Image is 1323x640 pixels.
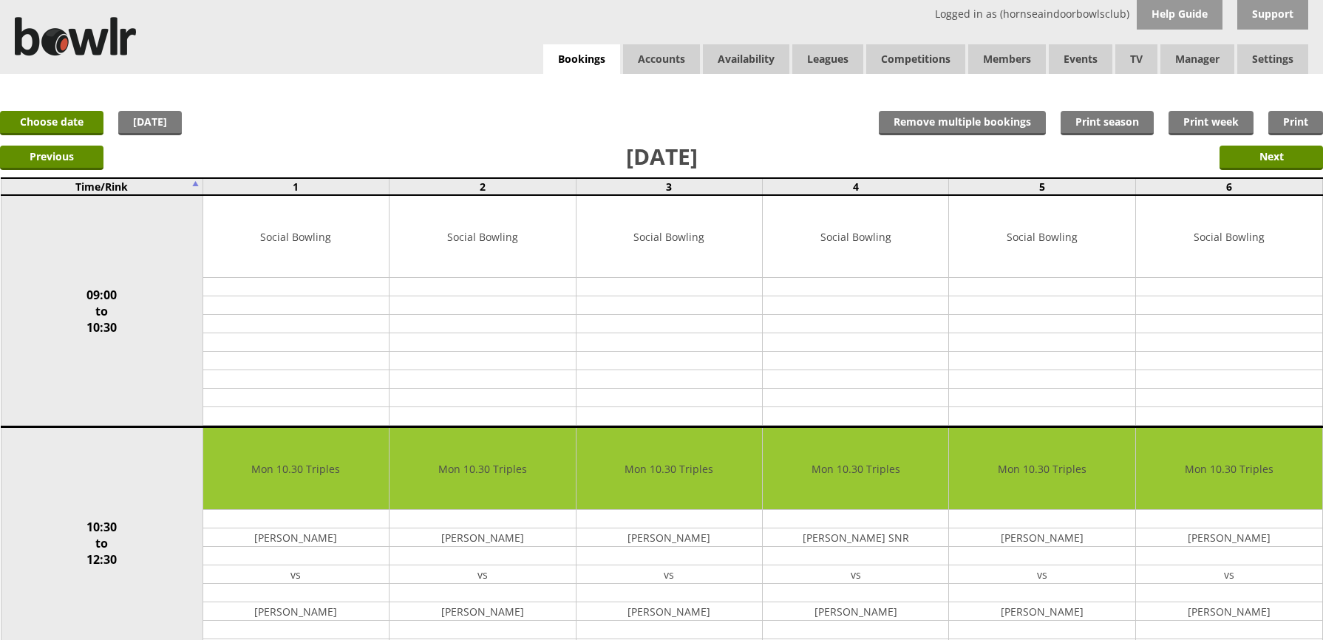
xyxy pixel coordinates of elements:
[1268,111,1323,135] a: Print
[1061,111,1154,135] a: Print season
[1,195,203,427] td: 09:00 to 10:30
[1136,428,1322,510] td: Mon 10.30 Triples
[390,528,575,547] td: [PERSON_NAME]
[949,602,1135,621] td: [PERSON_NAME]
[1136,528,1322,547] td: [PERSON_NAME]
[763,178,949,195] td: 4
[577,428,762,510] td: Mon 10.30 Triples
[390,178,576,195] td: 2
[1169,111,1254,135] a: Print week
[703,44,789,74] a: Availability
[1136,565,1322,584] td: vs
[390,196,575,278] td: Social Bowling
[203,528,389,547] td: [PERSON_NAME]
[949,528,1135,547] td: [PERSON_NAME]
[1237,44,1308,74] span: Settings
[763,528,948,547] td: [PERSON_NAME] SNR
[577,528,762,547] td: [PERSON_NAME]
[203,178,389,195] td: 1
[118,111,182,135] a: [DATE]
[203,196,389,278] td: Social Bowling
[577,565,762,584] td: vs
[576,178,762,195] td: 3
[949,178,1135,195] td: 5
[1136,196,1322,278] td: Social Bowling
[763,565,948,584] td: vs
[763,428,948,510] td: Mon 10.30 Triples
[1160,44,1234,74] span: Manager
[577,196,762,278] td: Social Bowling
[763,196,948,278] td: Social Bowling
[866,44,965,74] a: Competitions
[1136,602,1322,621] td: [PERSON_NAME]
[623,44,700,74] span: Accounts
[949,428,1135,510] td: Mon 10.30 Triples
[203,565,389,584] td: vs
[1049,44,1112,74] a: Events
[879,111,1046,135] input: Remove multiple bookings
[203,602,389,621] td: [PERSON_NAME]
[577,602,762,621] td: [PERSON_NAME]
[949,196,1135,278] td: Social Bowling
[390,428,575,510] td: Mon 10.30 Triples
[949,565,1135,584] td: vs
[968,44,1046,74] span: Members
[1220,146,1323,170] input: Next
[390,602,575,621] td: [PERSON_NAME]
[792,44,863,74] a: Leagues
[390,565,575,584] td: vs
[1135,178,1322,195] td: 6
[203,428,389,510] td: Mon 10.30 Triples
[1,178,203,195] td: Time/Rink
[763,602,948,621] td: [PERSON_NAME]
[543,44,620,75] a: Bookings
[1115,44,1157,74] span: TV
